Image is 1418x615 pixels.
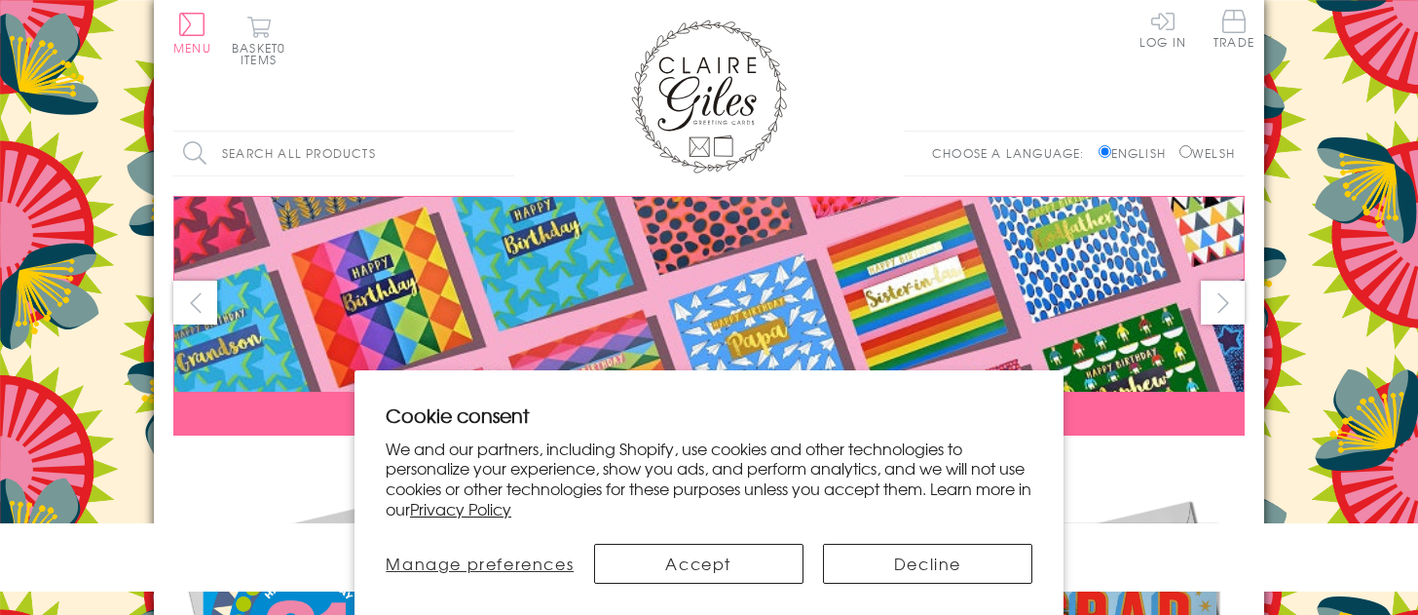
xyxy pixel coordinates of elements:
[232,16,285,65] button: Basket0 items
[386,552,574,575] span: Manage preferences
[386,544,575,584] button: Manage preferences
[1179,145,1192,158] input: Welsh
[1099,144,1175,162] label: English
[1179,144,1235,162] label: Welsh
[386,439,1032,519] p: We and our partners, including Shopify, use cookies and other technologies to personalize your ex...
[823,544,1032,584] button: Decline
[173,13,211,54] button: Menu
[1213,10,1254,48] span: Trade
[410,497,511,520] a: Privacy Policy
[1213,10,1254,52] a: Trade
[1139,10,1186,48] a: Log In
[495,132,514,175] input: Search
[241,39,285,68] span: 0 items
[631,19,787,173] img: Claire Giles Greetings Cards
[1099,145,1111,158] input: English
[173,39,211,57] span: Menu
[386,402,1032,429] h2: Cookie consent
[932,144,1095,162] p: Choose a language:
[1201,281,1245,325] button: next
[173,450,1245,480] div: Carousel Pagination
[594,544,803,584] button: Accept
[173,281,217,325] button: prev
[173,132,514,175] input: Search all products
